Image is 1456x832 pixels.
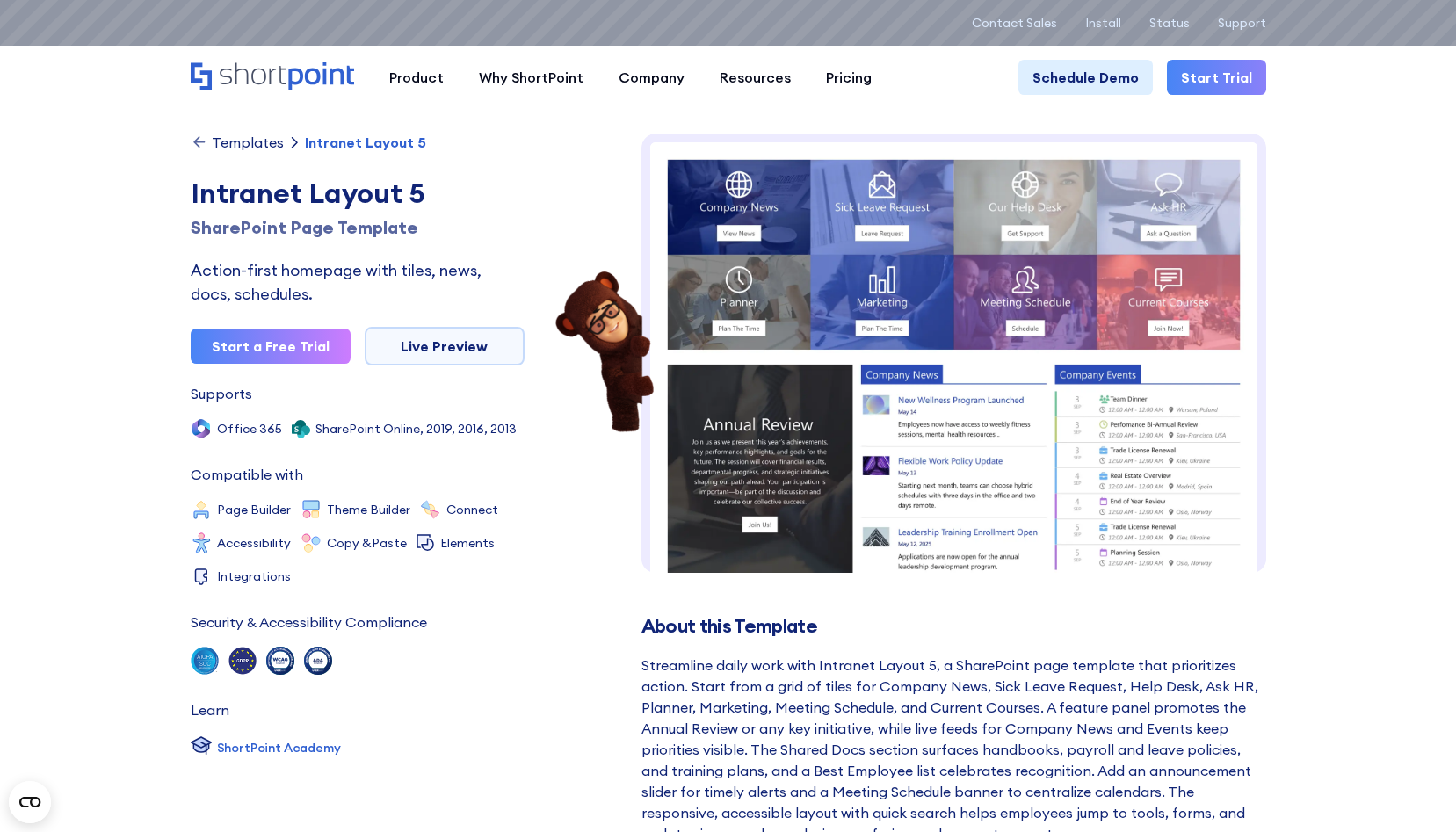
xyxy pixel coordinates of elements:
[191,387,252,401] div: Supports
[1218,16,1266,30] a: Support
[702,60,808,95] a: Resources
[1149,16,1190,30] a: Status
[365,327,525,365] a: Live Preview
[619,67,685,88] div: Company
[9,781,51,823] button: Open CMP widget
[641,615,1266,637] h2: About this Template
[305,135,426,149] div: Intranet Layout 5
[217,570,291,582] div: Integrations
[327,537,407,549] div: Copy &Paste
[217,537,291,549] div: Accessibility
[191,703,229,717] div: Learn
[217,739,341,757] div: ShortPoint Academy
[191,615,427,629] div: Security & Accessibility Compliance
[191,172,525,214] div: Intranet Layout 5
[217,503,291,516] div: Page Builder
[720,67,791,88] div: Resources
[191,647,219,675] img: soc 2
[808,60,889,95] a: Pricing
[191,467,303,481] div: Compatible with
[972,16,1057,30] a: Contact Sales
[191,734,341,761] a: ShortPoint Academy
[1018,60,1153,95] a: Schedule Demo
[191,62,354,92] a: Home
[191,329,351,364] a: Start a Free Trial
[1085,16,1121,30] a: Install
[212,135,284,149] div: Templates
[479,67,583,88] div: Why ShortPoint
[440,537,495,549] div: Elements
[389,67,444,88] div: Product
[1167,60,1266,95] a: Start Trial
[601,60,702,95] a: Company
[446,503,498,516] div: Connect
[372,60,461,95] a: Product
[327,503,410,516] div: Theme Builder
[315,423,517,435] div: SharePoint Online, 2019, 2016, 2013
[461,60,601,95] a: Why ShortPoint
[191,214,525,241] h1: SharePoint Page Template
[191,134,284,151] a: Templates
[826,67,872,88] div: Pricing
[191,258,525,306] div: Action-first homepage with tiles, news, docs, schedules.
[1368,748,1456,832] iframe: Chat Widget
[217,423,282,435] div: Office 365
